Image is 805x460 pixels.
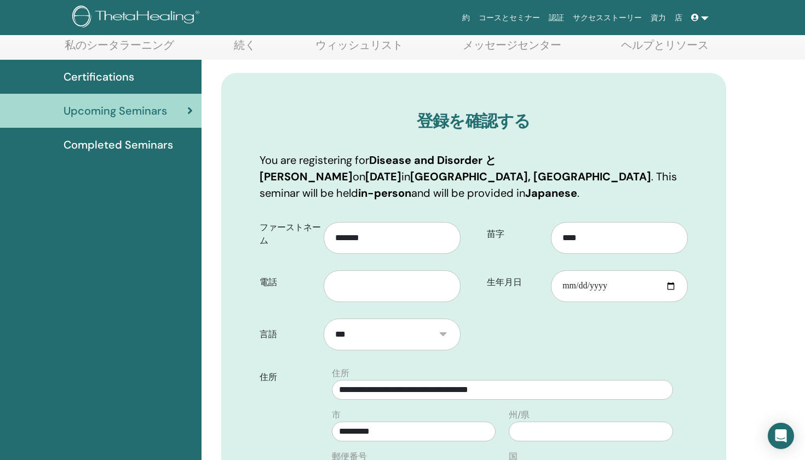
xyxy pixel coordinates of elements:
[64,103,167,119] span: Upcoming Seminars
[568,8,646,28] a: サクセスストーリー
[458,8,474,28] a: 約
[358,186,411,200] b: in-person
[234,38,256,60] a: 続く
[251,324,324,345] label: 言語
[463,38,561,60] a: メッセージセンター
[72,5,203,30] img: logo.png
[544,8,568,28] a: 認証
[479,272,551,293] label: 生年月日
[260,153,496,184] b: Disease and Disorder と [PERSON_NAME]
[509,408,530,422] label: 州/県
[474,8,544,28] a: コースとセミナー
[251,367,325,388] label: 住所
[260,111,688,131] h3: 登録を確認する
[410,169,651,184] b: [GEOGRAPHIC_DATA], [GEOGRAPHIC_DATA]
[315,38,403,60] a: ウィッシュリスト
[621,38,709,60] a: ヘルプとリソース
[479,224,551,245] label: 苗字
[670,8,687,28] a: 店
[64,137,173,153] span: Completed Seminars
[365,169,401,184] b: [DATE]
[332,408,341,422] label: 市
[525,186,577,200] b: Japanese
[768,423,794,449] div: Open Intercom Messenger
[64,69,134,85] span: Certifications
[646,8,670,28] a: 資力
[251,272,324,293] label: 電話
[251,217,324,251] label: ファーストネーム
[65,38,174,60] a: 私のシータラーニング
[332,367,349,380] label: 住所
[260,152,688,201] p: You are registering for on in . This seminar will be held and will be provided in .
